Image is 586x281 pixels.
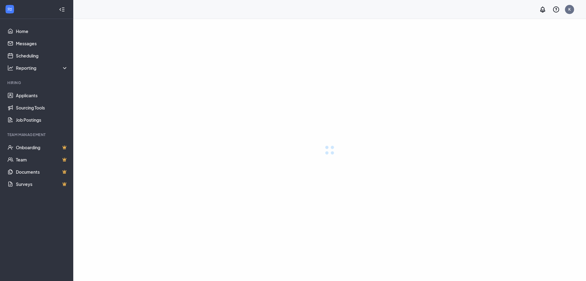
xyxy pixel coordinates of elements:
[7,65,13,71] svg: Analysis
[16,141,68,153] a: OnboardingCrown
[7,132,67,137] div: Team Management
[59,6,65,13] svg: Collapse
[7,6,13,12] svg: WorkstreamLogo
[16,50,68,62] a: Scheduling
[16,25,68,37] a: Home
[16,166,68,178] a: DocumentsCrown
[16,153,68,166] a: TeamCrown
[16,65,68,71] div: Reporting
[16,178,68,190] a: SurveysCrown
[16,89,68,102] a: Applicants
[568,7,571,12] div: K
[7,80,67,85] div: Hiring
[16,114,68,126] a: Job Postings
[552,6,560,13] svg: QuestionInfo
[16,37,68,50] a: Messages
[539,6,546,13] svg: Notifications
[16,102,68,114] a: Sourcing Tools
